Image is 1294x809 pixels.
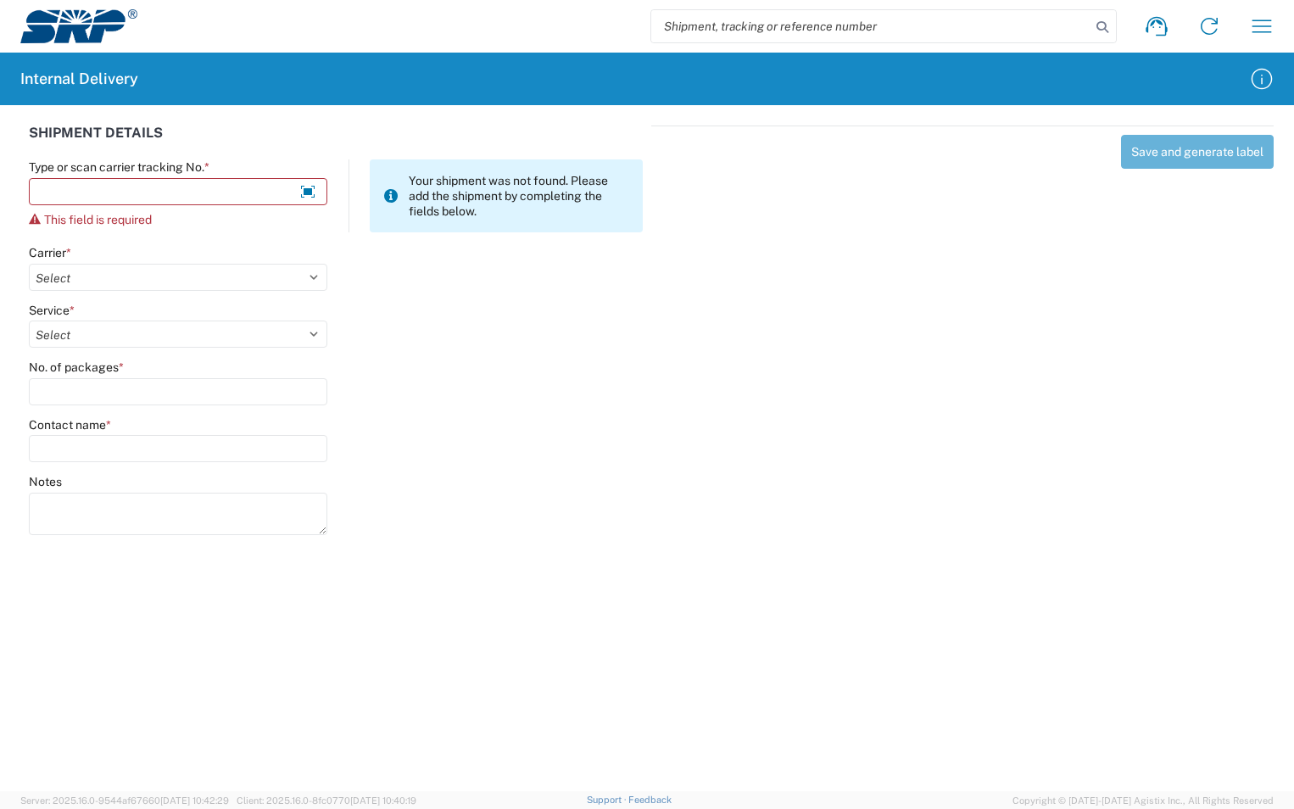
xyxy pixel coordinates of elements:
label: Carrier [29,245,71,260]
div: SHIPMENT DETAILS [29,126,643,159]
img: srp [20,9,137,43]
input: Shipment, tracking or reference number [651,10,1090,42]
span: [DATE] 10:40:19 [350,795,416,806]
span: [DATE] 10:42:29 [160,795,229,806]
span: Your shipment was not found. Please add the shipment by completing the fields below. [409,173,630,219]
label: Service [29,303,75,318]
label: Contact name [29,417,111,432]
label: No. of packages [29,360,124,375]
label: Type or scan carrier tracking No. [29,159,209,175]
span: Client: 2025.16.0-8fc0770 [237,795,416,806]
a: Feedback [628,795,672,805]
span: Server: 2025.16.0-9544af67660 [20,795,229,806]
a: Support [587,795,629,805]
label: Notes [29,474,62,489]
h2: Internal Delivery [20,69,138,89]
span: This field is required [44,213,152,226]
span: Copyright © [DATE]-[DATE] Agistix Inc., All Rights Reserved [1012,793,1274,808]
